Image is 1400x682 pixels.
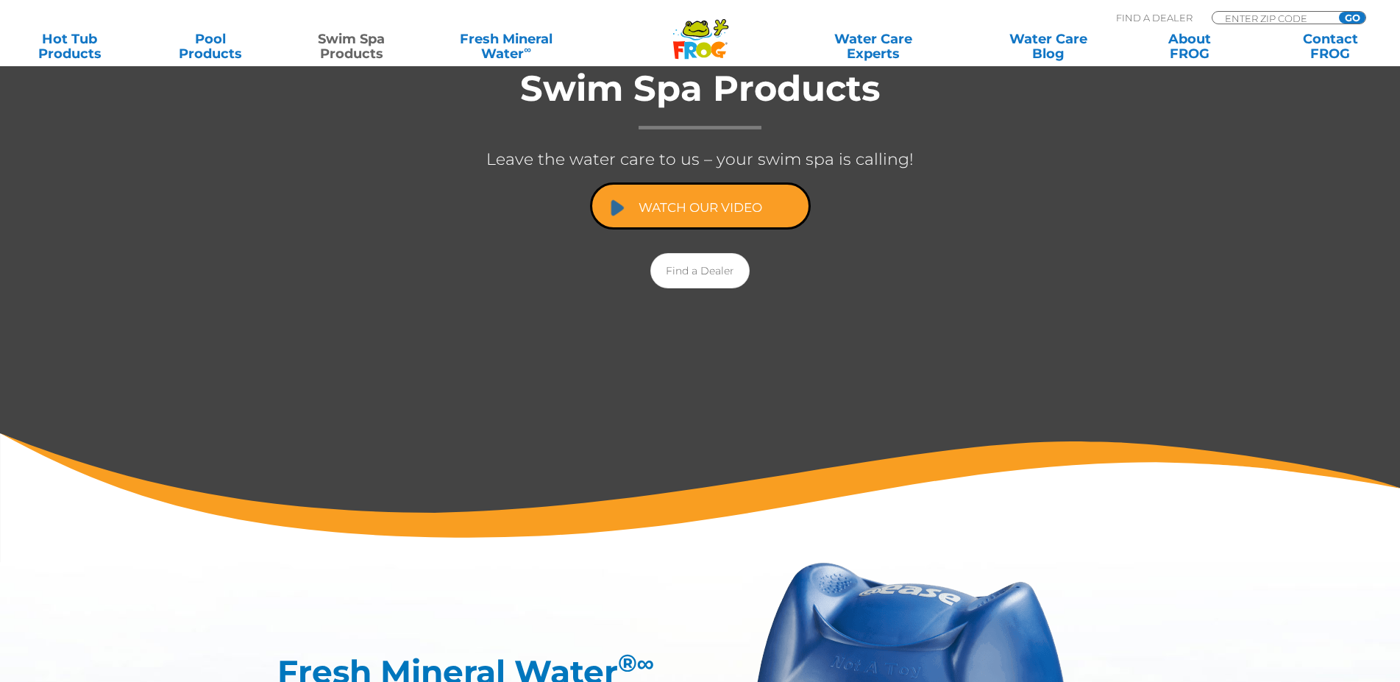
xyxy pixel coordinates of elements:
[1339,12,1365,24] input: GO
[156,32,266,61] a: PoolProducts
[1134,32,1244,61] a: AboutFROG
[1116,11,1193,24] p: Find A Dealer
[406,69,995,129] h1: Swim Spa Products
[296,32,406,61] a: Swim SpaProducts
[590,182,811,230] a: Watch Our Video
[1223,12,1323,24] input: Zip Code Form
[406,144,995,175] p: Leave the water care to us – your swim spa is calling!
[650,253,750,288] a: Find a Dealer
[784,32,962,61] a: Water CareExperts
[438,32,575,61] a: Fresh MineralWater∞
[15,32,124,61] a: Hot TubProducts
[994,32,1104,61] a: Water CareBlog
[618,648,655,678] sup: ®
[1276,32,1385,61] a: ContactFROG
[524,43,531,55] sup: ∞
[637,648,655,678] em: ∞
